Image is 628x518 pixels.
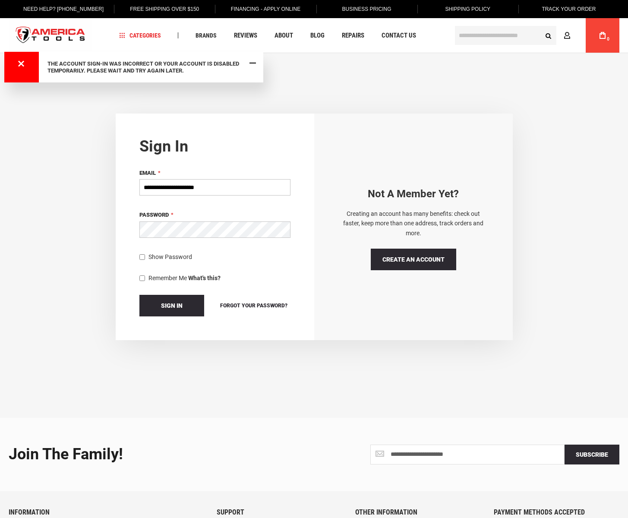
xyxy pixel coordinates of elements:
a: Repairs [338,30,368,41]
h6: OTHER INFORMATION [355,509,481,516]
a: store logo [9,19,92,52]
span: Brands [196,32,217,38]
span: Contact Us [382,32,416,39]
span: Remember Me [148,275,187,281]
h6: INFORMATION [9,509,204,516]
a: Categories [116,30,165,41]
button: Search [540,27,556,44]
span: Show Password [148,253,192,260]
span: Password [139,212,169,218]
h6: SUPPORT [217,509,342,516]
a: Contact Us [378,30,420,41]
div: The account sign-in was incorrect or your account is disabled temporarily. Please wait and try ag... [47,60,246,74]
span: Subscribe [576,451,608,458]
button: Sign In [139,295,204,316]
h6: PAYMENT METHODS ACCEPTED [494,509,619,516]
img: America Tools [9,19,92,52]
span: Reviews [234,32,257,39]
span: Forgot Your Password? [220,303,287,309]
a: About [271,30,297,41]
span: Categories [120,32,161,38]
a: 0 [594,18,611,53]
div: Join the Family! [9,446,308,463]
a: Reviews [230,30,261,41]
span: Blog [310,32,325,39]
button: Subscribe [565,445,619,464]
a: Brands [192,30,221,41]
span: Shipping Policy [445,6,490,12]
strong: Not a Member yet? [368,188,459,200]
span: Repairs [342,32,364,39]
span: Create an Account [382,256,445,263]
a: Blog [306,30,328,41]
strong: What's this? [188,275,221,281]
p: Creating an account has many benefits: check out faster, keep more than one address, track orders... [338,209,489,238]
span: 0 [607,37,609,41]
span: Email [139,170,156,176]
span: About [275,32,293,39]
div: Close Message [247,57,258,68]
strong: Sign in [139,137,188,155]
a: Forgot Your Password? [217,301,290,310]
a: Create an Account [371,249,456,270]
span: Sign In [161,302,183,309]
